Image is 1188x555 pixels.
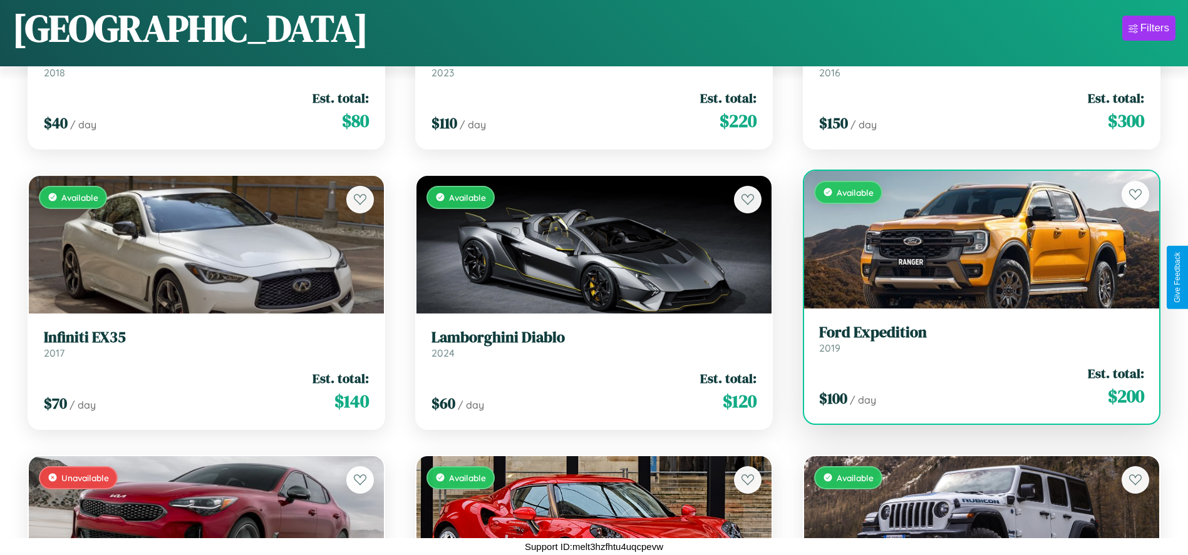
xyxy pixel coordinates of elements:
span: $ 60 [431,393,455,414]
span: 2024 [431,347,455,359]
span: Est. total: [312,369,369,387]
span: 2018 [44,66,65,79]
span: / day [850,394,876,406]
span: Est. total: [312,89,369,107]
span: / day [460,118,486,131]
span: / day [458,399,484,411]
span: $ 40 [44,113,68,133]
span: Available [449,472,486,483]
span: / day [70,118,96,131]
span: Available [837,187,874,198]
span: Est. total: [700,369,757,387]
span: $ 120 [723,389,757,414]
span: $ 100 [819,388,847,409]
h3: Ford Expedition [819,323,1144,342]
span: $ 80 [342,108,369,133]
span: $ 110 [431,113,457,133]
h3: Infiniti EX35 [44,328,369,347]
span: Available [61,192,98,203]
span: Est. total: [1088,89,1144,107]
div: Filters [1140,22,1169,34]
span: $ 220 [720,108,757,133]
h1: [GEOGRAPHIC_DATA] [13,3,368,54]
span: / day [850,118,877,131]
a: Lamborghini Diablo2024 [431,328,757,359]
span: Est. total: [700,89,757,107]
a: Ford Expedition2019 [819,323,1144,354]
div: Give Feedback [1173,252,1182,303]
span: 2023 [431,66,454,79]
span: $ 200 [1108,384,1144,409]
span: 2016 [819,66,840,79]
span: 2019 [819,342,840,354]
a: Infiniti EX352017 [44,328,369,359]
span: Est. total: [1088,364,1144,382]
span: $ 150 [819,113,848,133]
span: 2017 [44,347,65,359]
span: / day [70,399,96,411]
span: Unavailable [61,472,109,483]
p: Support ID: melt3hzfhtu4uqcpevw [525,538,663,555]
span: $ 140 [334,389,369,414]
span: $ 300 [1108,108,1144,133]
span: $ 70 [44,393,67,414]
h3: Lamborghini Diablo [431,328,757,347]
span: Available [837,472,874,483]
span: Available [449,192,486,203]
button: Filters [1122,16,1175,41]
